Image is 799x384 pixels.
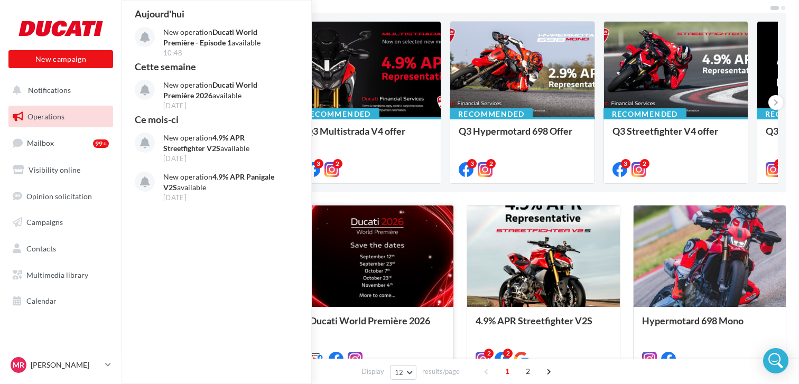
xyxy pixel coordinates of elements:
div: Recommended [450,108,533,120]
div: 2 [640,159,649,168]
span: Display [361,367,384,377]
button: New campaign [8,50,113,68]
p: [PERSON_NAME] [31,360,101,370]
span: Calendar [26,296,57,305]
div: Recommended [296,108,379,120]
a: Opinion solicitation [6,185,115,208]
button: 12 [390,365,417,380]
button: Notifications [6,79,111,101]
div: Ducati World Première 2026 [310,315,445,336]
span: Contacts [26,244,56,253]
span: results/page [422,367,460,377]
div: 2 [503,349,513,358]
div: 2 [486,159,496,168]
div: 3 [314,159,323,168]
div: 4.9% APR Streetfighter V2S [476,315,611,336]
a: MR [PERSON_NAME] [8,355,113,375]
div: Q3 Streetfighter V4 offer [612,126,740,147]
div: 99+ [93,139,109,148]
div: 3 [467,159,477,168]
div: Q3 Multistrada V4 offer [305,126,433,147]
div: 2 [484,349,494,358]
a: Contacts [6,238,115,260]
div: Hypermotard 698 Mono [642,315,778,336]
a: Calendar [6,290,115,312]
div: 2 [333,159,342,168]
span: Multimedia library [26,270,88,279]
div: Recommended [603,108,686,120]
span: 2 [519,363,536,380]
a: Mailbox99+ [6,132,115,154]
span: Operations [27,112,64,121]
div: Q3 Hypermotard 698 Offer [459,126,586,147]
span: 12 [395,368,404,377]
span: Notifications [28,86,71,95]
span: 1 [499,363,516,380]
span: Visibility online [29,165,80,174]
span: Mailbox [27,138,54,147]
span: MR [13,360,24,370]
div: Open Intercom Messenger [763,348,788,373]
a: Multimedia library [6,264,115,286]
span: Opinion solicitation [26,191,92,200]
a: Campaigns [6,211,115,233]
a: Visibility online [6,159,115,181]
div: 3 [621,159,630,168]
div: 2 [774,159,784,168]
a: Operations [6,106,115,128]
span: Campaigns [26,218,63,227]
